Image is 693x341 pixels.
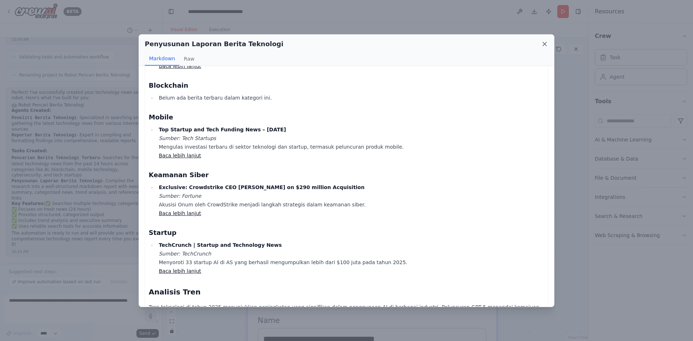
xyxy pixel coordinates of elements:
[157,93,544,102] li: Belum ada berita terbaru dalam kategori ini.
[149,228,544,238] h3: Startup
[159,251,211,257] em: Sumber: TechCrunch
[149,112,544,122] h3: Mobile
[159,153,201,158] a: Baca lebih lanjut
[149,287,544,297] h2: Analisis Tren
[179,52,199,66] button: Raw
[149,80,544,91] h3: Blockchain
[149,170,544,180] h3: Keamanan Siber
[145,52,179,66] button: Markdown
[159,242,282,248] strong: TechCrunch | Startup and Technology News
[157,125,544,160] li: Mengulas investasi terbaru di sektor teknologi dan startup, termasuk peluncuran produk mobile.
[159,193,201,199] em: Sumber: Fortune
[159,127,286,132] strong: Top Startup and Tech Funding News – [DATE]
[145,39,283,49] h2: Penyusunan Laporan Berita Teknologi
[159,210,201,216] a: Baca lebih lanjut
[159,184,365,190] strong: Exclusive: Crowdstrike CEO [PERSON_NAME] on $290 million Acquisition
[157,183,544,218] li: Akusisi Onum oleh CrowdStrike menjadi langkah strategis dalam keamanan siber.
[159,268,201,274] a: Baca lebih lanjut
[159,63,201,69] a: Baca lebih lanjut
[159,135,216,141] em: Sumber: Tech Startups
[157,241,544,275] li: Menyoroti 33 startup AI di AS yang berhasil mengumpulkan lebih dari $100 juta pada tahun 2025.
